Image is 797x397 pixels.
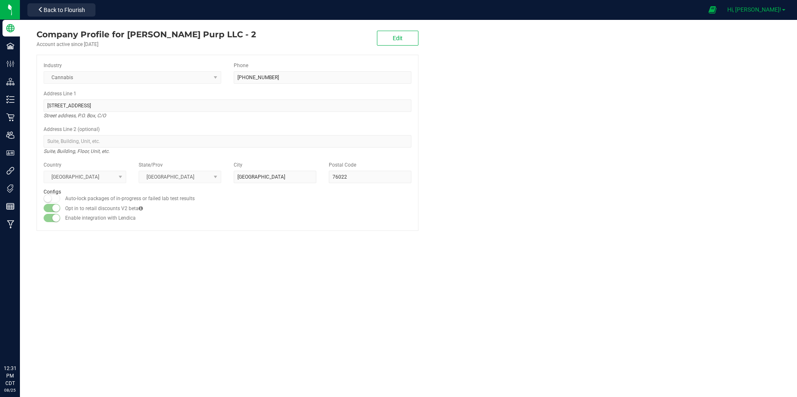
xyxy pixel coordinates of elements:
label: Industry [44,62,62,69]
input: City [234,171,316,183]
div: Wyatt Purp LLC - 2 [37,28,256,41]
input: (123) 456-7890 [234,71,411,84]
inline-svg: Inventory [6,95,15,104]
label: City [234,161,242,169]
label: Phone [234,62,248,69]
p: 08/25 [4,387,16,393]
div: Account active since [DATE] [37,41,256,48]
inline-svg: User Roles [6,149,15,157]
label: Postal Code [329,161,356,169]
button: Edit [377,31,418,46]
label: Address Line 1 [44,90,76,97]
span: Open Ecommerce Menu [703,2,722,18]
inline-svg: Integrations [6,167,15,175]
inline-svg: Facilities [6,42,15,50]
inline-svg: Reports [6,202,15,211]
inline-svg: Tags [6,184,15,193]
label: Opt in to retail discounts V2 beta [65,205,143,212]
h2: Configs [44,189,411,195]
label: State/Prov [139,161,163,169]
inline-svg: Users [6,131,15,139]
input: Suite, Building, Unit, etc. [44,135,411,148]
span: Back to Flourish [44,7,85,13]
inline-svg: Company [6,24,15,32]
inline-svg: Retail [6,113,15,121]
i: Street address, P.O. Box, C/O [44,111,106,121]
span: Edit [393,35,403,41]
i: Suite, Building, Floor, Unit, etc. [44,146,110,156]
label: Enable integration with Lendica [65,214,136,222]
input: Postal Code [329,171,411,183]
label: Address Line 2 (optional) [44,126,100,133]
label: Country [44,161,61,169]
p: 12:31 PM CDT [4,365,16,387]
inline-svg: Configuration [6,60,15,68]
label: Auto-lock packages of in-progress or failed lab test results [65,195,195,202]
input: Address [44,99,411,112]
inline-svg: Distribution [6,77,15,86]
span: Hi, [PERSON_NAME]! [727,6,781,13]
inline-svg: Manufacturing [6,220,15,228]
button: Back to Flourish [27,3,95,17]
